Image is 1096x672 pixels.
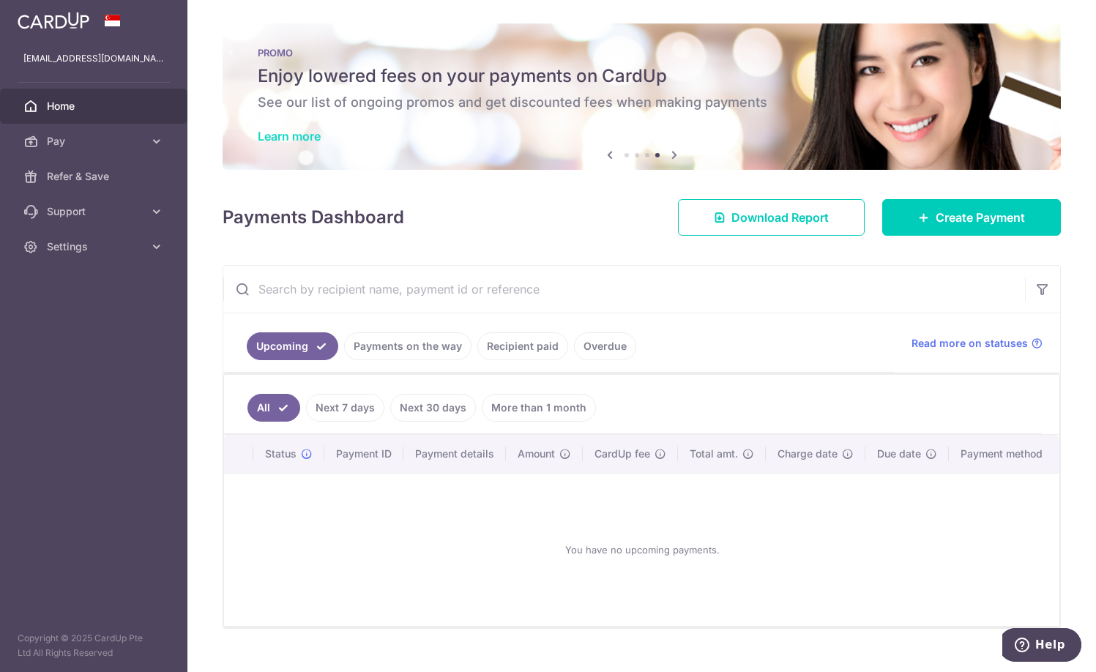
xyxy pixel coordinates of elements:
[678,199,865,236] a: Download Report
[223,204,404,231] h4: Payments Dashboard
[258,64,1026,88] h5: Enjoy lowered fees on your payments on CardUp
[33,10,63,23] span: Help
[23,51,164,66] p: [EMAIL_ADDRESS][DOMAIN_NAME]
[258,94,1026,111] h6: See our list of ongoing promos and get discounted fees when making payments
[574,332,636,360] a: Overdue
[47,99,143,113] span: Home
[594,447,650,461] span: CardUp fee
[247,394,300,422] a: All
[936,209,1025,226] span: Create Payment
[731,209,829,226] span: Download Report
[1002,628,1081,665] iframe: Opens a widget where you can find more information
[265,447,297,461] span: Status
[912,336,1028,351] span: Read more on statuses
[47,134,143,149] span: Pay
[518,447,555,461] span: Amount
[18,12,89,29] img: CardUp
[477,332,568,360] a: Recipient paid
[223,266,1025,313] input: Search by recipient name, payment id or reference
[324,435,403,473] th: Payment ID
[47,204,143,219] span: Support
[949,435,1060,473] th: Payment method
[242,485,1043,614] div: You have no upcoming payments.
[882,199,1061,236] a: Create Payment
[390,394,476,422] a: Next 30 days
[47,239,143,254] span: Settings
[47,169,143,184] span: Refer & Save
[482,394,596,422] a: More than 1 month
[877,447,921,461] span: Due date
[258,129,321,143] a: Learn more
[306,394,384,422] a: Next 7 days
[247,332,338,360] a: Upcoming
[344,332,471,360] a: Payments on the way
[912,336,1043,351] a: Read more on statuses
[778,447,838,461] span: Charge date
[258,47,1026,59] p: PROMO
[403,435,506,473] th: Payment details
[690,447,738,461] span: Total amt.
[223,23,1061,170] img: Latest Promos banner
